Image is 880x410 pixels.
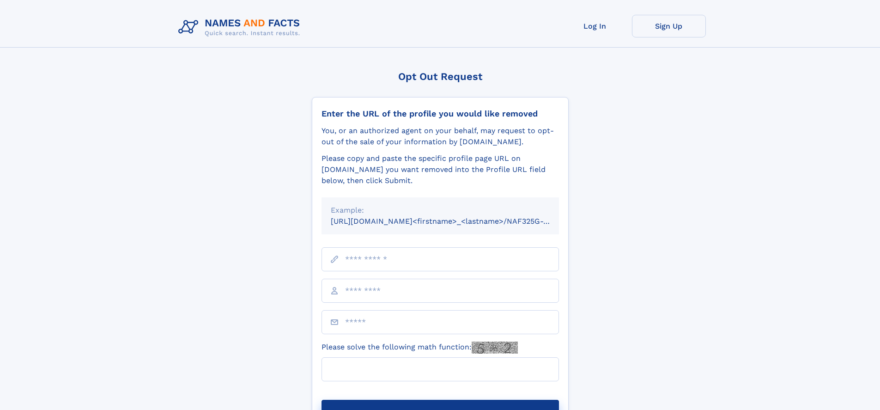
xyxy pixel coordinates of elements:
[331,217,577,226] small: [URL][DOMAIN_NAME]<firstname>_<lastname>/NAF325G-xxxxxxxx
[558,15,632,37] a: Log In
[632,15,706,37] a: Sign Up
[322,153,559,186] div: Please copy and paste the specific profile page URL on [DOMAIN_NAME] you want removed into the Pr...
[312,71,569,82] div: Opt Out Request
[322,109,559,119] div: Enter the URL of the profile you would like removed
[322,125,559,147] div: You, or an authorized agent on your behalf, may request to opt-out of the sale of your informatio...
[322,342,518,354] label: Please solve the following math function:
[331,205,550,216] div: Example:
[175,15,308,40] img: Logo Names and Facts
